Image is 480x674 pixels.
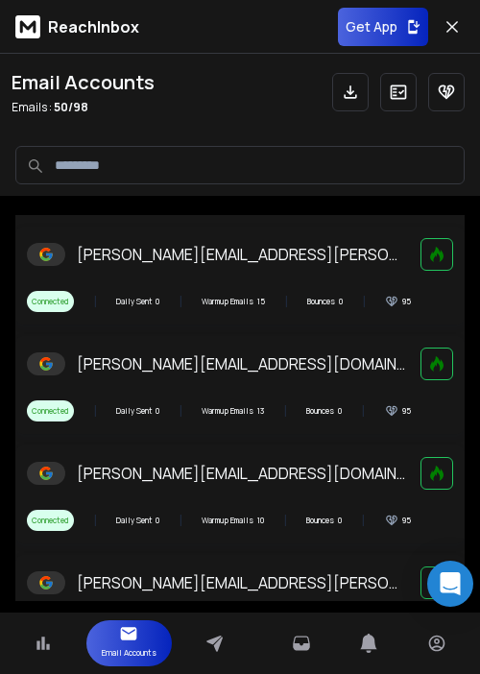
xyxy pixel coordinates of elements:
[361,509,365,532] span: |
[93,399,97,422] span: |
[48,15,139,38] p: ReachInbox
[385,404,411,418] div: 95
[283,399,287,422] span: |
[427,561,473,607] div: Open Intercom Messenger
[116,296,159,307] div: 0
[179,399,182,422] span: |
[202,515,253,526] p: Warmup Emails
[284,290,288,313] span: |
[77,462,405,485] p: [PERSON_NAME][EMAIL_ADDRESS][DOMAIN_NAME]
[361,399,365,422] span: |
[385,295,411,308] div: 95
[307,296,335,307] p: Bounces
[116,515,152,526] p: Daily Sent
[116,405,159,417] div: 0
[306,515,334,526] p: Bounces
[12,69,155,96] h1: Email Accounts
[179,509,182,532] span: |
[202,515,264,526] div: 10
[339,296,343,307] p: 0
[27,400,74,421] span: Connected
[54,99,88,115] span: 50 / 98
[338,8,428,46] button: Get App
[93,509,97,532] span: |
[179,290,182,313] span: |
[338,515,342,526] p: 0
[362,290,366,313] span: |
[116,296,152,307] p: Daily Sent
[306,405,334,417] p: Bounces
[27,291,74,312] span: Connected
[27,510,74,531] span: Connected
[338,405,342,417] p: 0
[202,405,253,417] p: Warmup Emails
[202,405,264,417] div: 13
[77,243,405,266] p: [PERSON_NAME][EMAIL_ADDRESS][PERSON_NAME][DOMAIN_NAME]
[77,352,405,375] p: [PERSON_NAME][EMAIL_ADDRESS][DOMAIN_NAME]
[202,296,265,307] div: 15
[283,509,287,532] span: |
[12,100,155,115] p: Emails :
[385,514,411,527] div: 95
[93,290,97,313] span: |
[102,643,156,662] p: Email Accounts
[202,296,253,307] p: Warmup Emails
[116,405,152,417] p: Daily Sent
[116,515,159,526] div: 0
[77,571,405,594] p: [PERSON_NAME][EMAIL_ADDRESS][PERSON_NAME][DOMAIN_NAME]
